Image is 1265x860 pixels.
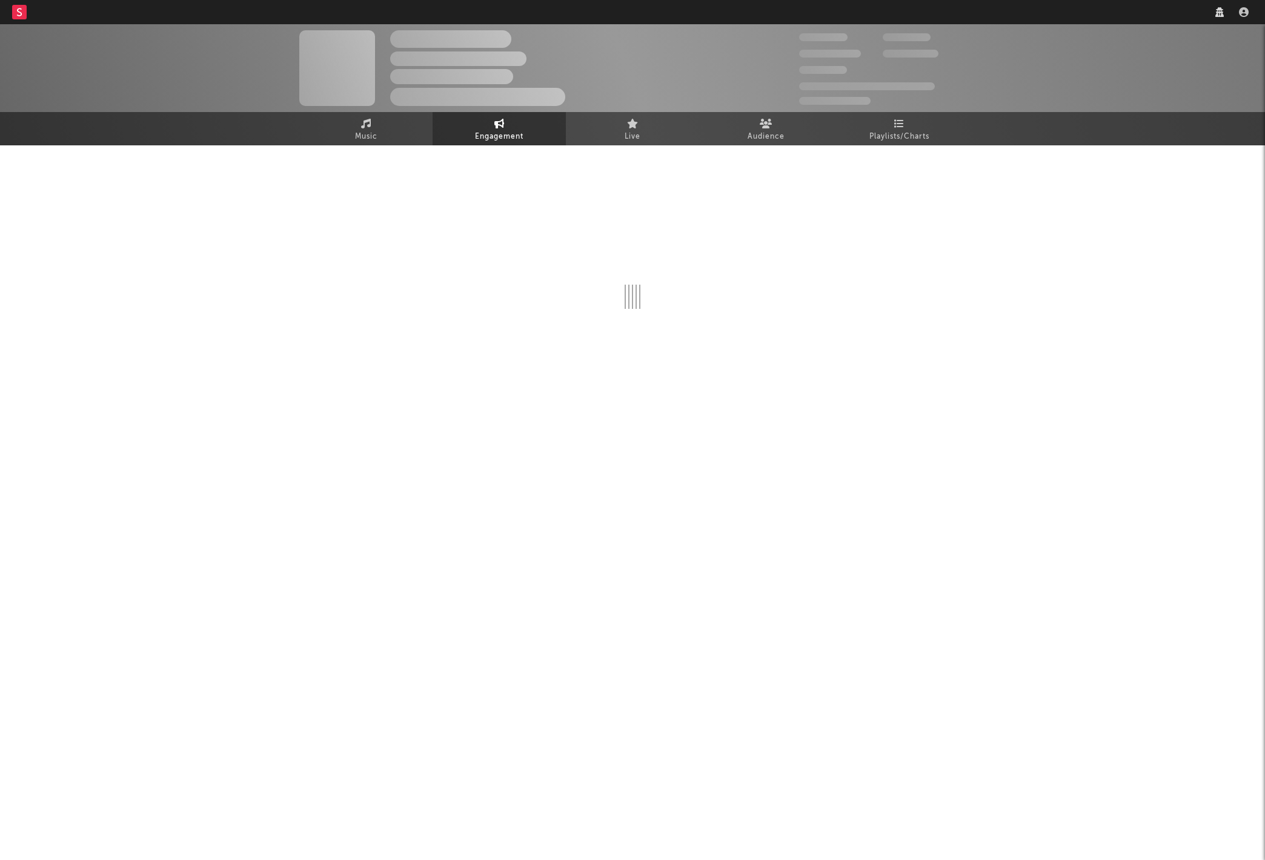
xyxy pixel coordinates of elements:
[355,130,377,144] span: Music
[433,112,566,145] a: Engagement
[748,130,785,144] span: Audience
[475,130,523,144] span: Engagement
[625,130,640,144] span: Live
[883,33,931,41] span: 100,000
[799,33,848,41] span: 300,000
[883,50,938,58] span: 1,000,000
[799,50,861,58] span: 50,000,000
[799,97,871,105] span: Jump Score: 85.0
[869,130,929,144] span: Playlists/Charts
[832,112,966,145] a: Playlists/Charts
[699,112,832,145] a: Audience
[799,66,847,74] span: 100,000
[566,112,699,145] a: Live
[799,82,935,90] span: 50,000,000 Monthly Listeners
[299,112,433,145] a: Music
